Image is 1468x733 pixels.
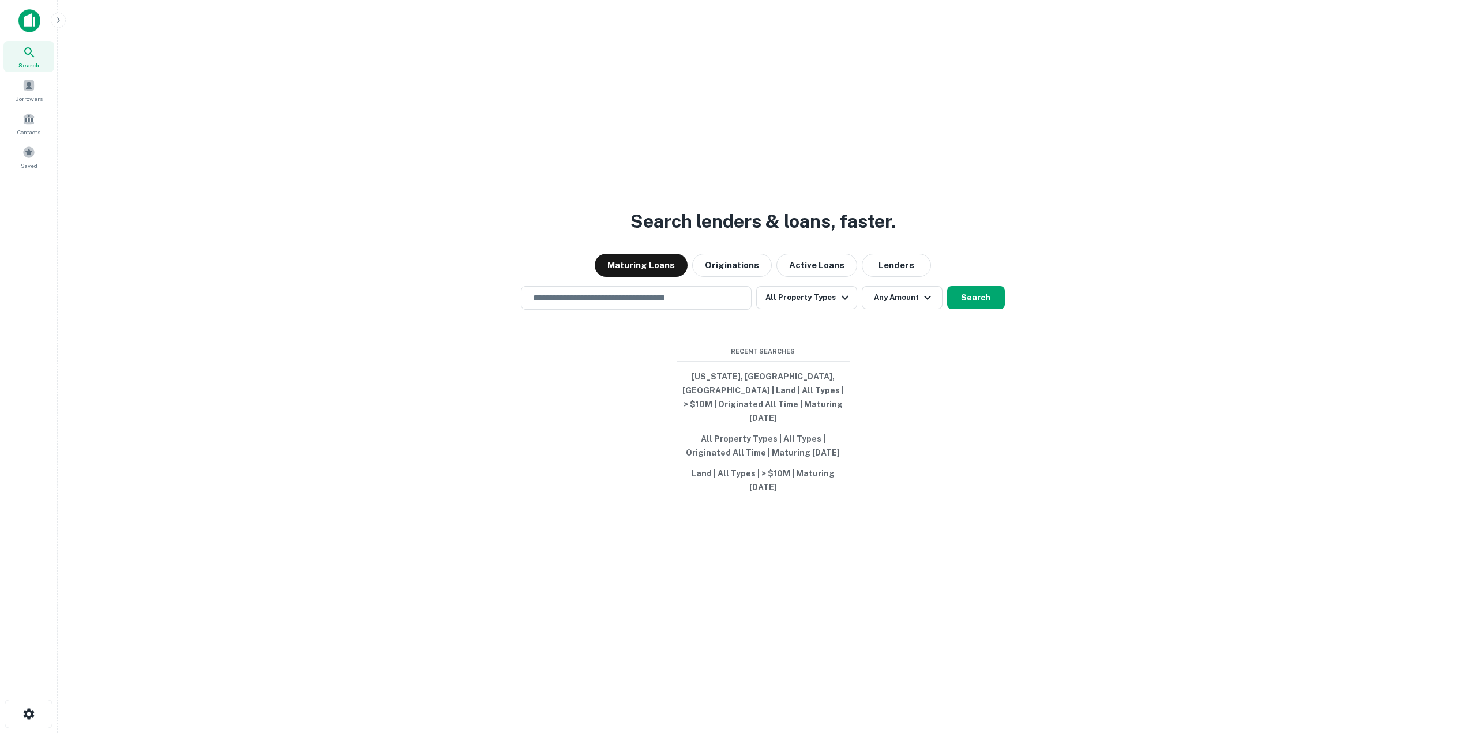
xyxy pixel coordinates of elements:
[947,286,1005,309] button: Search
[3,41,54,72] a: Search
[862,286,943,309] button: Any Amount
[21,161,37,170] span: Saved
[862,254,931,277] button: Lenders
[3,108,54,139] a: Contacts
[595,254,688,277] button: Maturing Loans
[677,347,850,356] span: Recent Searches
[630,208,896,235] h3: Search lenders & loans, faster.
[756,286,857,309] button: All Property Types
[677,366,850,428] button: [US_STATE], [GEOGRAPHIC_DATA], [GEOGRAPHIC_DATA] | Land | All Types | > $10M | Originated All Tim...
[1410,641,1468,696] iframe: Chat Widget
[677,463,850,498] button: Land | All Types | > $10M | Maturing [DATE]
[677,428,850,463] button: All Property Types | All Types | Originated All Time | Maturing [DATE]
[3,74,54,106] a: Borrowers
[18,61,39,70] span: Search
[17,127,40,137] span: Contacts
[3,141,54,172] a: Saved
[776,254,857,277] button: Active Loans
[18,9,40,32] img: capitalize-icon.png
[692,254,772,277] button: Originations
[15,94,43,103] span: Borrowers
